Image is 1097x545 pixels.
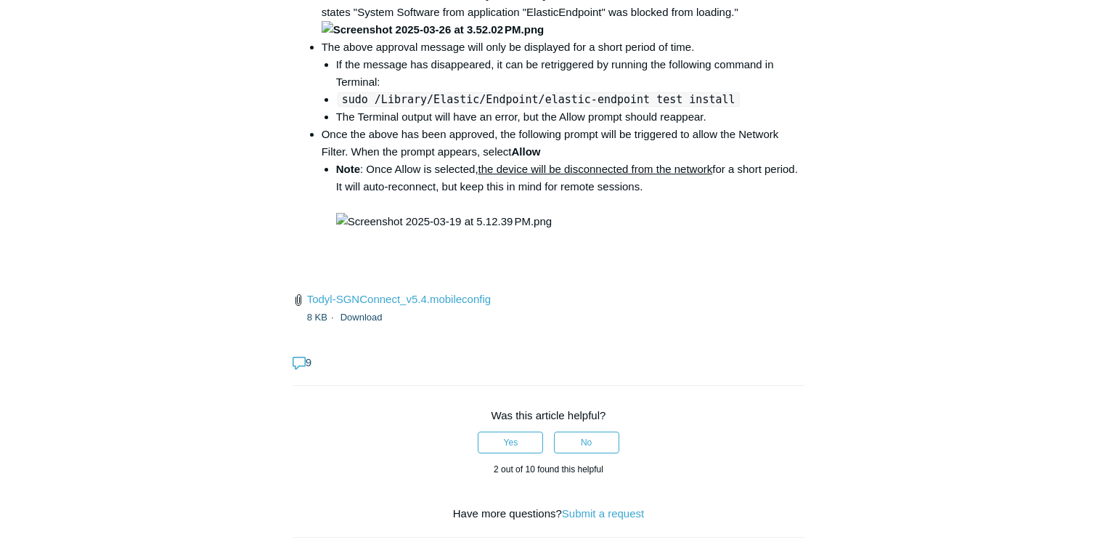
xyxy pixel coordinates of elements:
li: : Once Allow is selected, for a short period. It will auto-reconnect, but keep this in mind for r... [336,161,805,230]
span: Was this article helpful? [492,409,606,421]
li: Once the above has been approved, the following prompt will be triggered to allow the Network Fil... [322,126,805,230]
li: If the message has disappeared, it can be retriggered by running the following command in Terminal: [336,56,805,91]
li: The Terminal output will have an error, but the Allow prompt should reappear. [336,108,805,126]
button: This article was helpful [478,432,543,453]
a: Download [340,312,383,323]
a: Todyl-SGNConnect_v5.4.mobileconfig [307,293,491,305]
img: Screenshot 2025-03-19 at 5.12.39 PM.png [336,213,552,230]
img: Screenshot 2025-03-26 at 3.52.02 PM.png [322,21,545,39]
span: 8 KB [307,312,338,323]
li: The above approval message will only be displayed for a short period of time. [322,39,805,126]
span: 2 out of 10 found this helpful [494,464,603,475]
span: the device will be disconnected from the network [478,163,713,175]
code: sudo /Library/Elastic/Endpoint/elastic-endpoint test install [338,92,740,107]
a: Submit a request [562,507,644,520]
div: Have more questions? [293,506,805,522]
strong: Note [336,163,360,175]
strong: Allow [511,145,540,158]
span: 9 [293,356,311,368]
button: This article was not helpful [554,432,619,453]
